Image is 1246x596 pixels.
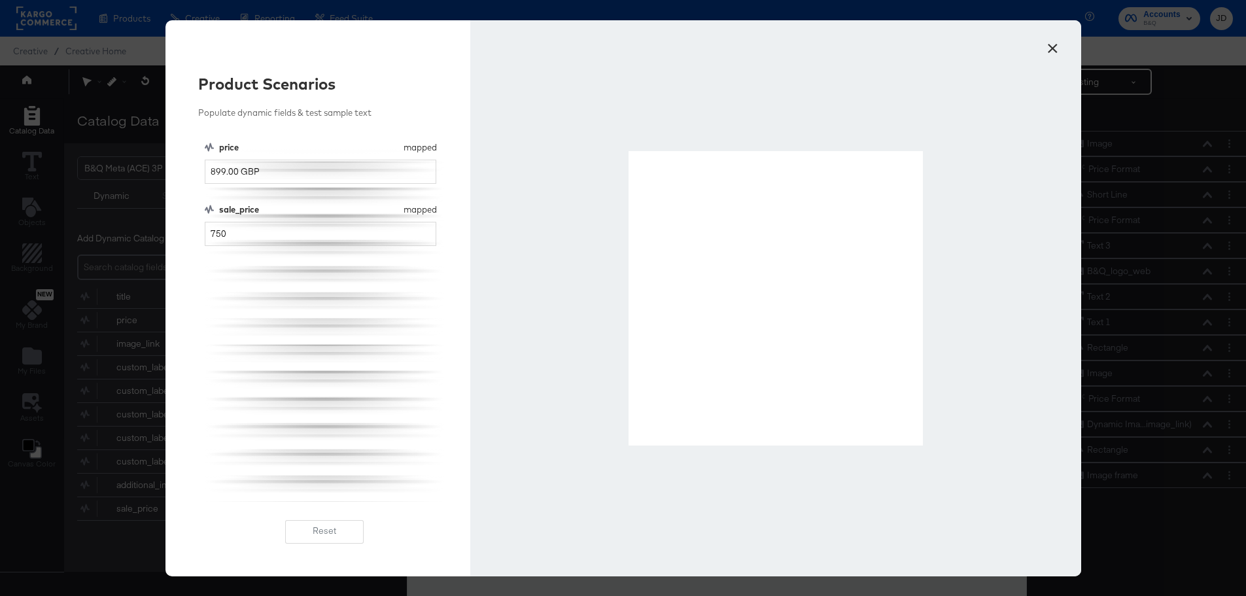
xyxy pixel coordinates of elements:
[198,73,451,95] div: Product Scenarios
[198,107,451,119] div: Populate dynamic fields & test sample text
[219,141,399,154] div: price
[205,160,437,184] input: No Value
[404,141,437,154] div: mapped
[205,222,437,246] input: No Value
[1041,33,1065,57] button: ×
[219,203,399,216] div: sale_price
[404,203,437,216] div: mapped
[285,520,364,544] button: Reset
